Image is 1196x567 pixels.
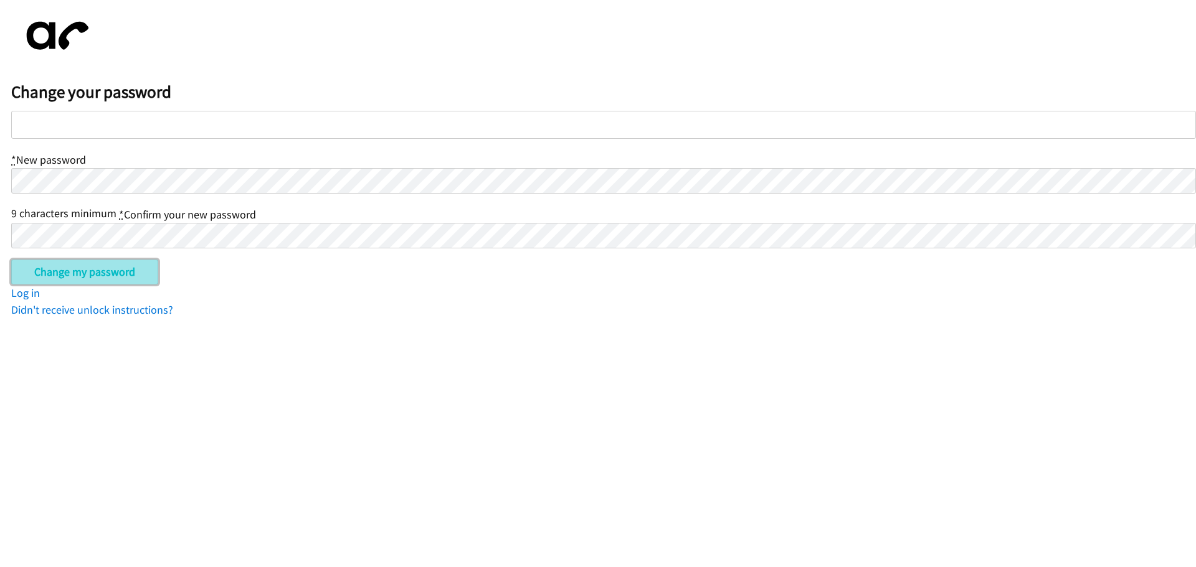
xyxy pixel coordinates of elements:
[119,207,256,222] label: Confirm your new password
[11,260,158,284] input: Change my password
[11,206,116,220] span: 9 characters minimum
[11,302,173,317] a: Didn't receive unlock instructions?
[11,286,40,300] a: Log in
[11,152,86,167] label: New password
[11,152,16,167] abbr: required
[11,11,98,60] img: aphone-8a226864a2ddd6a5e75d1ebefc011f4aa8f32683c2d82f3fb0802fe031f96514.svg
[119,207,124,222] abbr: required
[11,82,1196,103] h2: Change your password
